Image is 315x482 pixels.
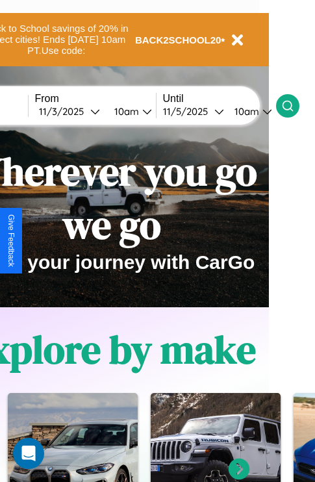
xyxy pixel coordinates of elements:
b: BACK2SCHOOL20 [135,34,221,45]
div: 10am [108,105,142,118]
label: Until [163,93,276,105]
div: Give Feedback [6,214,16,267]
div: 10am [228,105,262,118]
div: Open Intercom Messenger [13,438,44,469]
button: 10am [224,105,276,118]
label: From [35,93,156,105]
button: 11/3/2025 [35,105,104,118]
div: 11 / 3 / 2025 [39,105,90,118]
div: 11 / 5 / 2025 [163,105,214,118]
button: 10am [104,105,156,118]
